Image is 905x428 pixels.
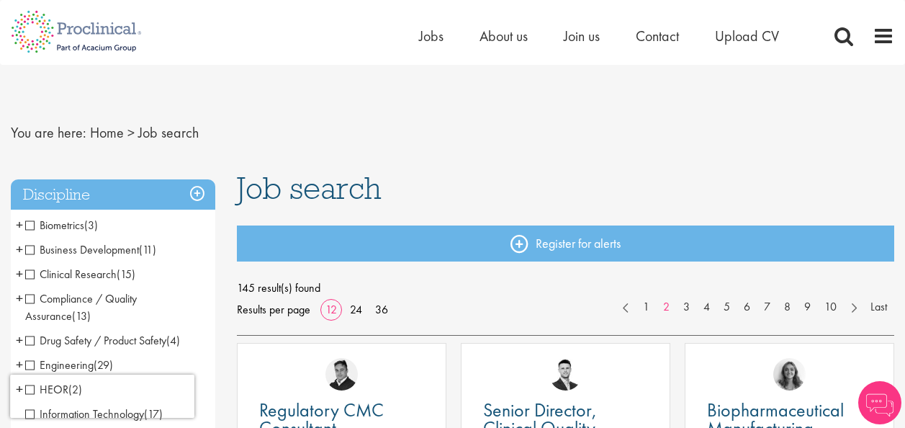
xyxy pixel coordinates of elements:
[370,302,393,317] a: 36
[858,381,901,424] img: Chatbot
[117,267,135,282] span: (15)
[25,291,137,324] span: Compliance / Quality Assurance
[16,214,23,236] span: +
[127,123,135,142] span: >
[636,299,657,316] a: 1
[16,263,23,285] span: +
[16,354,23,375] span: +
[237,299,310,321] span: Results per page
[817,299,844,316] a: 10
[94,357,113,373] span: (29)
[25,242,139,257] span: Business Development
[320,302,342,317] a: 12
[90,123,124,142] a: breadcrumb link
[715,27,779,45] a: Upload CV
[716,299,737,316] a: 5
[419,27,444,45] a: Jobs
[757,299,778,316] a: 7
[25,333,166,348] span: Drug Safety / Product Safety
[863,299,894,316] a: Last
[139,242,156,257] span: (11)
[325,358,358,391] img: Peter Duvall
[656,299,677,316] a: 2
[138,123,199,142] span: Job search
[166,333,180,348] span: (4)
[237,277,894,299] span: 145 result(s) found
[25,357,113,373] span: Engineering
[345,302,367,317] a: 24
[636,27,679,45] a: Contact
[10,375,194,418] iframe: reCAPTCHA
[72,308,91,324] span: (13)
[11,179,215,210] h3: Discipline
[84,218,98,233] span: (3)
[737,299,757,316] a: 6
[25,267,135,282] span: Clinical Research
[549,358,582,391] img: Joshua Godden
[777,299,798,316] a: 8
[16,287,23,309] span: +
[676,299,697,316] a: 3
[25,357,94,373] span: Engineering
[16,238,23,260] span: +
[25,218,98,233] span: Biometrics
[564,27,600,45] a: Join us
[16,329,23,351] span: +
[237,226,894,262] a: Register for alerts
[479,27,528,45] a: About us
[696,299,717,316] a: 4
[25,218,84,233] span: Biometrics
[797,299,818,316] a: 9
[25,242,156,257] span: Business Development
[25,267,117,282] span: Clinical Research
[237,169,382,208] span: Job search
[11,123,86,142] span: You are here:
[25,333,180,348] span: Drug Safety / Product Safety
[773,358,806,391] img: Jackie Cerchio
